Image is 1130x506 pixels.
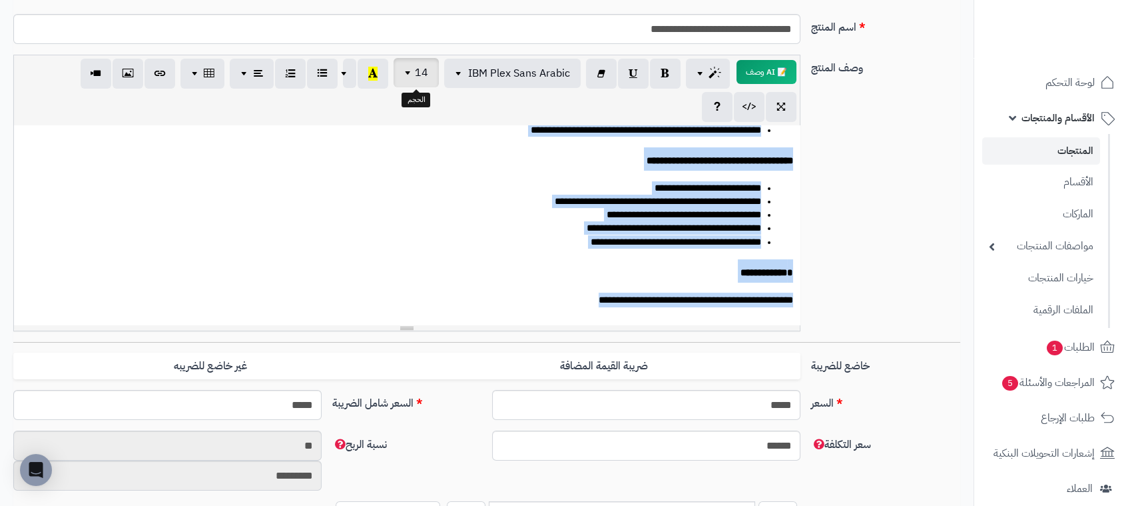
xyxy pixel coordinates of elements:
label: السعر [806,390,966,411]
span: 14 [415,65,428,81]
div: الحجم [402,93,430,107]
a: مواصفات المنتجات [982,232,1100,261]
a: المراجعات والأسئلة5 [982,367,1122,399]
a: الطلبات1 [982,331,1122,363]
span: 5 [1002,375,1018,390]
span: العملاء [1067,479,1093,498]
a: الماركات [982,200,1100,229]
a: الملفات الرقمية [982,296,1100,325]
label: ضريبة القيمة المضافة [407,353,800,380]
span: 1 [1047,340,1063,355]
span: طلبات الإرجاع [1041,409,1095,427]
label: خاضع للضريبة [806,353,966,374]
a: المنتجات [982,137,1100,165]
span: المراجعات والأسئلة [1001,373,1095,392]
span: IBM Plex Sans Arabic [468,65,570,81]
a: إشعارات التحويلات البنكية [982,437,1122,469]
a: الأقسام [982,168,1100,197]
span: نسبة الربح [332,437,387,453]
label: غير خاضع للضريبه [13,353,407,380]
label: وصف المنتج [806,55,966,76]
a: لوحة التحكم [982,67,1122,99]
button: 📝 AI وصف [736,60,796,84]
span: الطلبات [1045,338,1095,357]
button: 14 [394,58,439,87]
a: طلبات الإرجاع [982,402,1122,434]
label: اسم المنتج [806,14,966,35]
span: لوحة التحكم [1045,73,1095,92]
label: السعر شامل الضريبة [327,390,487,411]
button: IBM Plex Sans Arabic [444,59,581,88]
img: logo-2.png [1039,10,1117,38]
span: إشعارات التحويلات البنكية [993,444,1095,463]
span: سعر التكلفة [811,437,871,453]
a: خيارات المنتجات [982,264,1100,293]
span: الأقسام والمنتجات [1021,109,1095,127]
div: Open Intercom Messenger [20,454,52,486]
a: العملاء [982,473,1122,505]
